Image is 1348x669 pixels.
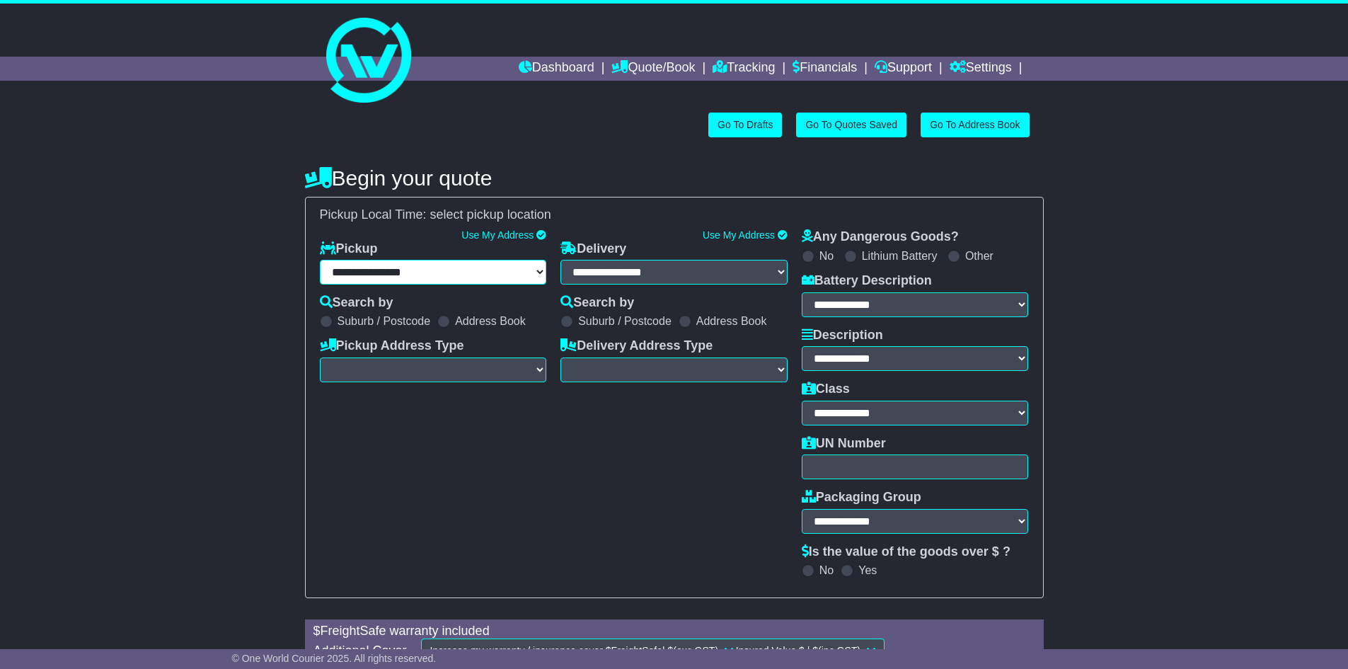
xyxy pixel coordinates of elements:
[232,653,437,664] span: © One World Courier 2025. All rights reserved.
[306,624,1042,639] div: $ FreightSafe warranty included
[858,564,877,577] label: Yes
[662,645,718,656] span: | $ (exc GST)
[950,57,1012,81] a: Settings
[430,645,603,656] span: Increase my warranty / insurance cover
[807,645,860,656] span: | $ (inc GST)
[802,436,886,452] label: UN Number
[875,57,932,81] a: Support
[802,273,932,289] label: Battery Description
[560,241,626,257] label: Delivery
[802,229,959,245] label: Any Dangerous Goods?
[965,249,993,263] label: Other
[708,113,782,137] a: Go To Drafts
[320,295,393,311] label: Search by
[461,229,534,241] a: Use My Address
[606,645,721,656] span: $ FreightSafe
[320,241,378,257] label: Pickup
[519,57,594,81] a: Dashboard
[421,639,885,663] button: Increase my warranty / insurance cover $FreightSafe| $(exc GST) Insured Value $ | $(inc GST)
[430,207,551,222] span: select pickup location
[338,314,431,328] label: Suburb / Postcode
[696,314,767,328] label: Address Book
[313,207,1036,223] div: Pickup Local Time:
[736,645,875,656] span: Insured Value $
[793,57,857,81] a: Financials
[703,229,775,241] a: Use My Address
[455,314,526,328] label: Address Book
[802,328,883,343] label: Description
[802,544,1010,560] label: Is the value of the goods over $ ?
[560,295,634,311] label: Search by
[819,249,834,263] label: No
[578,314,672,328] label: Suburb / Postcode
[611,57,695,81] a: Quote/Book
[796,113,906,137] a: Go To Quotes Saved
[802,490,921,505] label: Packaging Group
[560,338,713,354] label: Delivery Address Type
[305,166,1044,190] h4: Begin your quote
[802,382,850,397] label: Class
[921,113,1029,137] a: Go To Address Book
[713,57,775,81] a: Tracking
[320,338,464,354] label: Pickup Address Type
[862,249,938,263] label: Lithium Battery
[306,644,414,659] div: Additional Cover
[819,564,834,577] label: No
